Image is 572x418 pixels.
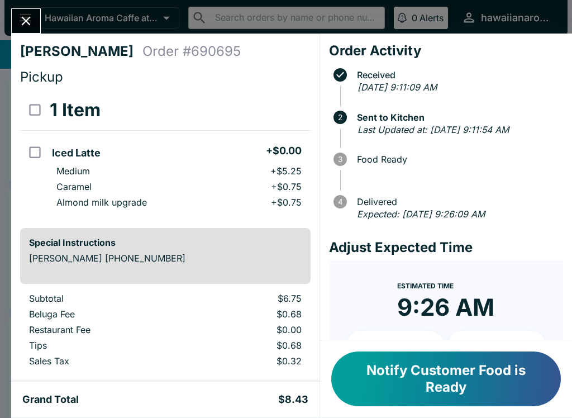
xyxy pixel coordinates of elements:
[278,393,308,406] h5: $8.43
[29,324,183,335] p: Restaurant Fee
[351,112,563,122] span: Sent to Kitchen
[331,351,561,406] button: Notify Customer Food is Ready
[337,197,342,206] text: 4
[20,69,63,85] span: Pickup
[448,331,545,359] button: + 20
[56,181,92,192] p: Caramel
[29,253,302,264] p: [PERSON_NAME] [PHONE_NUMBER]
[270,165,302,177] p: + $5.25
[271,181,302,192] p: + $0.75
[29,340,183,351] p: Tips
[29,237,302,248] h6: Special Instructions
[201,308,302,320] p: $0.68
[357,124,509,135] em: Last Updated at: [DATE] 9:11:54 AM
[347,331,444,359] button: + 10
[29,293,183,304] p: Subtotal
[20,90,311,219] table: orders table
[357,82,437,93] em: [DATE] 9:11:09 AM
[20,293,311,371] table: orders table
[29,355,183,367] p: Sales Tax
[201,340,302,351] p: $0.68
[338,113,342,122] text: 2
[397,282,454,290] span: Estimated Time
[142,43,241,60] h4: Order # 690695
[266,144,302,158] h5: + $0.00
[351,154,563,164] span: Food Ready
[52,146,101,160] h5: Iced Latte
[22,393,79,406] h5: Grand Total
[397,293,494,322] time: 9:26 AM
[357,208,485,220] em: Expected: [DATE] 9:26:09 AM
[201,355,302,367] p: $0.32
[29,308,183,320] p: Beluga Fee
[50,99,101,121] h3: 1 Item
[56,197,147,208] p: Almond milk upgrade
[338,155,342,164] text: 3
[201,293,302,304] p: $6.75
[329,239,563,256] h4: Adjust Expected Time
[201,324,302,335] p: $0.00
[20,43,142,60] h4: [PERSON_NAME]
[329,42,563,59] h4: Order Activity
[56,165,90,177] p: Medium
[351,70,563,80] span: Received
[12,9,40,33] button: Close
[271,197,302,208] p: + $0.75
[351,197,563,207] span: Delivered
